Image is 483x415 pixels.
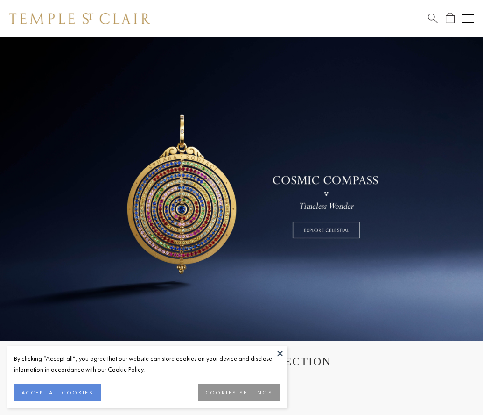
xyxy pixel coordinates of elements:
a: Search [428,13,438,24]
img: Temple St. Clair [9,13,150,24]
a: Open Shopping Bag [446,13,455,24]
button: Open navigation [462,13,474,24]
button: COOKIES SETTINGS [198,384,280,401]
div: By clicking “Accept all”, you agree that our website can store cookies on your device and disclos... [14,353,280,375]
button: ACCEPT ALL COOKIES [14,384,101,401]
